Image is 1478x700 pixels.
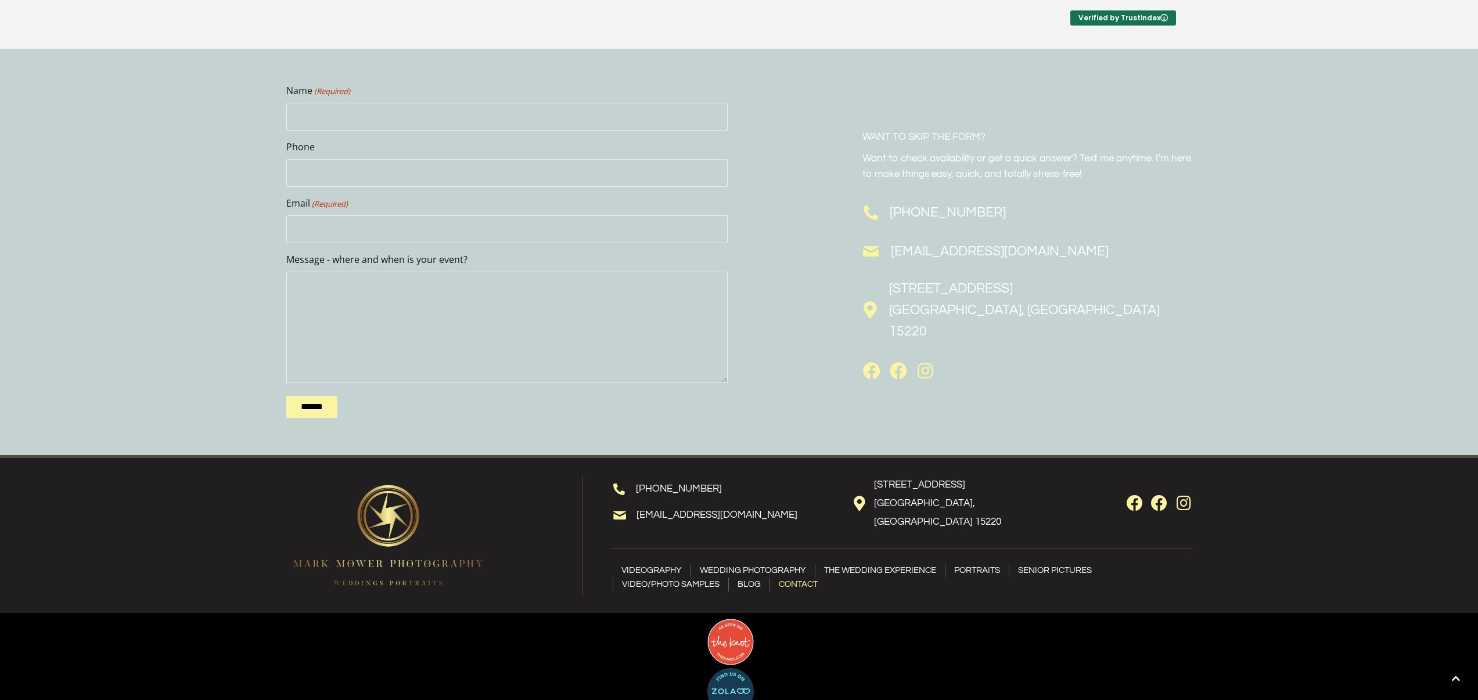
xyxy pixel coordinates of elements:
[286,84,728,99] label: Name
[613,564,691,578] a: Videography
[691,564,815,578] a: Wedding Photography
[1070,10,1176,26] div: Verified by Trustindex
[815,564,945,578] a: The Wedding Experience
[1151,495,1167,511] a: Facebook (videography)
[613,564,1192,591] nav: Menu
[286,140,728,155] label: Phone
[1009,564,1101,578] a: Senior Pictures
[1175,495,1192,511] a: Instagram
[286,478,490,593] img: Color logo - no background
[313,85,350,98] span: (Required)
[890,205,1006,219] a: [PHONE_NUMBER]
[311,198,348,210] span: (Required)
[1127,495,1143,511] a: Facebook
[862,153,1191,179] span: Want to check availability or get a quick answer? Text me anytime. I’m here to make things easy, ...
[891,244,1109,258] a: [EMAIL_ADDRESS][DOMAIN_NAME]
[286,196,728,211] label: Email
[286,252,728,268] label: Message - where and when is your event?
[916,362,934,381] a: Instagram
[945,564,1009,578] a: Portraits
[707,619,754,665] img: As Seen on The Knot
[636,483,722,494] a: [PHONE_NUMBER]
[889,282,1160,338] a: [STREET_ADDRESS][GEOGRAPHIC_DATA], [GEOGRAPHIC_DATA] 15220
[613,578,728,591] a: Video/Photo samples
[862,362,881,381] a: Facebook
[636,510,797,520] a: [EMAIL_ADDRESS][DOMAIN_NAME]
[770,578,826,591] a: Contact
[862,132,986,142] span: WANT TO SKIP THE FORM?
[729,578,769,591] a: Blog
[889,362,908,381] a: Facebook (videography)
[874,479,1001,528] a: [STREET_ADDRESS][GEOGRAPHIC_DATA], [GEOGRAPHIC_DATA] 15220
